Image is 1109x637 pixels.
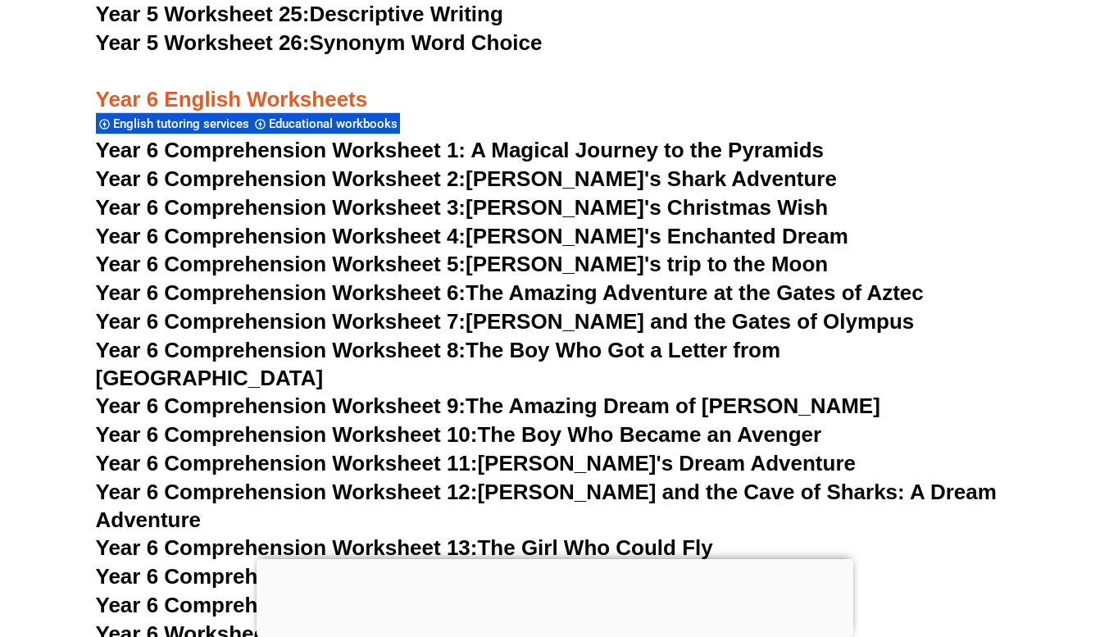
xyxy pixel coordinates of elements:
a: Year 5 Worksheet 25:Descriptive Writing [96,2,503,26]
span: Year 6 Comprehension Worksheet 13: [96,535,478,560]
a: Year 5 Worksheet 26:Synonym Word Choice [96,30,543,55]
span: Year 6 Comprehension Worksheet 2: [96,166,466,191]
a: Year 6 Comprehension Worksheet 7:[PERSON_NAME] and the Gates of Olympus [96,309,915,334]
a: Year 6 Comprehension Worksheet 8:The Boy Who Got a Letter from [GEOGRAPHIC_DATA] [96,338,781,390]
span: Year 6 Comprehension Worksheet 11: [96,451,478,475]
a: Year 6 Comprehension Worksheet 13:The Girl Who Could Fly [96,535,713,560]
a: Year 6 Comprehension Worksheet 12:[PERSON_NAME] and the Cave of Sharks: A Dream Adventure [96,480,997,532]
a: Year 6 Comprehension Worksheet 15:The Dreamy Gold Medal [96,593,720,617]
a: Year 6 Comprehension Worksheet 3:[PERSON_NAME]'s Christmas Wish [96,195,829,220]
span: Year 6 Comprehension Worksheet 5: [96,252,466,276]
a: Year 6 Comprehension Worksheet 6:The Amazing Adventure at the Gates of Aztec [96,280,924,305]
a: Year 6 Comprehension Worksheet 9:The Amazing Dream of [PERSON_NAME] [96,394,880,418]
iframe: Chat Widget [836,452,1109,637]
h3: Year 6 English Worksheets [96,58,1014,114]
span: Year 6 Comprehension Worksheet 3: [96,195,466,220]
span: Year 6 Comprehension Worksheet 14: [96,564,478,589]
span: Year 6 Comprehension Worksheet 6: [96,280,466,305]
a: Year 6 Comprehension Worksheet 14:[PERSON_NAME]’s Magical Dream [96,564,829,589]
a: Year 6 Comprehension Worksheet 2:[PERSON_NAME]'s Shark Adventure [96,166,837,191]
div: English tutoring services [96,112,252,134]
span: Year 6 Comprehension Worksheet 8: [96,338,466,362]
span: Year 6 Comprehension Worksheet 15: [96,593,478,617]
span: Year 5 Worksheet 26: [96,30,310,55]
a: Year 6 Comprehension Worksheet 1: A Magical Journey to the Pyramids [96,138,825,162]
a: Year 6 Comprehension Worksheet 10:The Boy Who Became an Avenger [96,422,822,447]
div: Educational workbooks [252,112,400,134]
span: English tutoring services [113,116,254,131]
span: Year 6 Comprehension Worksheet 9: [96,394,466,418]
a: Year 6 Comprehension Worksheet 5:[PERSON_NAME]'s trip to the Moon [96,252,829,276]
span: Year 6 Comprehension Worksheet 4: [96,224,466,248]
a: Year 6 Comprehension Worksheet 4:[PERSON_NAME]'s Enchanted Dream [96,224,848,248]
span: Year 6 Comprehension Worksheet 7: [96,309,466,334]
span: Educational workbooks [269,116,402,131]
span: Year 6 Comprehension Worksheet 10: [96,422,478,447]
a: Year 6 Comprehension Worksheet 11:[PERSON_NAME]'s Dream Adventure [96,451,856,475]
span: Year 6 Comprehension Worksheet 12: [96,480,478,504]
span: Year 5 Worksheet 25: [96,2,310,26]
iframe: Advertisement [257,559,853,633]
